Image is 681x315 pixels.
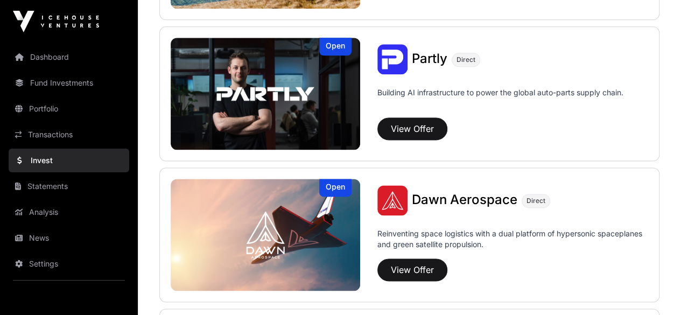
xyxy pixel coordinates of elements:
span: Dawn Aerospace [412,192,517,207]
div: Open [319,179,352,197]
a: Portfolio [9,97,129,121]
a: Transactions [9,123,129,146]
img: Dawn Aerospace [171,179,360,291]
a: News [9,226,129,250]
span: Direct [457,55,475,64]
a: Partly [412,52,447,66]
img: Partly [377,44,408,74]
a: Settings [9,252,129,276]
a: Invest [9,149,129,172]
a: Dashboard [9,45,129,69]
a: Dawn Aerospace [412,193,517,207]
img: Dawn Aerospace [377,185,408,215]
a: PartlyOpen [171,38,360,150]
a: Dawn AerospaceOpen [171,179,360,291]
img: Icehouse Ventures Logo [13,11,99,32]
a: Fund Investments [9,71,129,95]
a: Statements [9,174,129,198]
span: Partly [412,51,447,66]
p: Reinventing space logistics with a dual platform of hypersonic spaceplanes and green satellite pr... [377,228,648,254]
button: View Offer [377,258,447,281]
p: Building AI infrastructure to power the global auto-parts supply chain. [377,87,623,113]
div: Open [319,38,352,55]
a: Analysis [9,200,129,224]
button: View Offer [377,117,447,140]
iframe: Chat Widget [627,263,681,315]
span: Direct [526,197,545,205]
img: Partly [171,38,360,150]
